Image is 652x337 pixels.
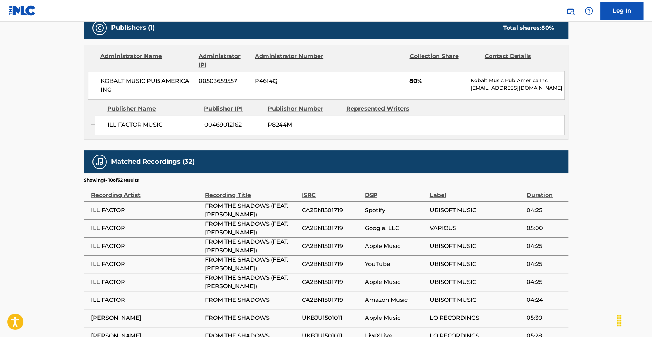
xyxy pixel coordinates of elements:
[365,314,426,322] span: Apple Music
[365,242,426,251] span: Apple Music
[205,238,298,255] span: FROM THE SHADOWS (FEAT. [PERSON_NAME])
[255,77,324,85] span: P4614Q
[302,242,361,251] span: CA2BN1501719
[100,52,193,69] div: Administrator Name
[409,52,479,69] div: Collection Share
[430,278,523,286] span: UBISOFT MUSIC
[107,104,199,113] div: Publisher Name
[527,183,565,200] div: Duration
[430,242,523,251] span: UBISOFT MUSIC
[563,4,577,18] a: Public Search
[527,296,565,304] span: 04:24
[84,177,139,183] p: Showing 1 - 10 of 32 results
[527,278,565,286] span: 04:25
[91,260,201,268] span: ILL FACTOR
[255,52,324,69] div: Administrator Number
[205,183,298,200] div: Recording Title
[470,77,564,84] p: Kobalt Music Pub America Inc
[9,5,36,16] img: MLC Logo
[365,206,426,215] span: Spotify
[91,278,201,286] span: ILL FACTOR
[485,52,554,69] div: Contact Details
[91,314,201,322] span: [PERSON_NAME]
[268,121,341,129] span: P8244M
[111,24,155,32] h5: Publishers (1)
[205,273,298,291] span: FROM THE SHADOWS (FEAT. [PERSON_NAME])
[600,2,643,20] a: Log In
[430,314,523,322] span: LO RECORDINGS
[268,104,341,113] div: Publisher Number
[95,24,104,32] img: Publishers
[302,278,361,286] span: CA2BN1501719
[365,183,426,200] div: DSP
[302,183,361,200] div: ISRC
[205,296,298,304] span: FROM THE SHADOWS
[205,314,298,322] span: FROM THE SHADOWS
[527,314,565,322] span: 05:30
[365,260,426,268] span: YouTube
[204,121,262,129] span: 00469012162
[205,220,298,237] span: FROM THE SHADOWS (FEAT. [PERSON_NAME])
[430,260,523,268] span: UBISOFT MUSIC
[204,104,262,113] div: Publisher IPI
[91,224,201,233] span: ILL FACTOR
[582,4,596,18] div: Help
[199,77,249,85] span: 00503659557
[616,303,652,337] iframe: Chat Widget
[205,256,298,273] span: FROM THE SHADOWS (FEAT. [PERSON_NAME])
[101,77,194,94] span: KOBALT MUSIC PUB AMERICA INC
[365,224,426,233] span: Google, LLC
[613,310,625,331] div: Drag
[430,183,523,200] div: Label
[302,314,361,322] span: UKBJU1501011
[503,24,554,32] div: Total shares:
[365,278,426,286] span: Apple Music
[205,202,298,219] span: FROM THE SHADOWS (FEAT. [PERSON_NAME])
[541,24,554,31] span: 80 %
[346,104,419,113] div: Represented Writers
[527,206,565,215] span: 04:25
[527,242,565,251] span: 04:25
[430,224,523,233] span: VARIOUS
[199,52,249,69] div: Administrator IPI
[302,296,361,304] span: CA2BN1501719
[302,224,361,233] span: CA2BN1501719
[470,84,564,92] p: [EMAIL_ADDRESS][DOMAIN_NAME]
[95,158,104,166] img: Matched Recordings
[302,260,361,268] span: CA2BN1501719
[566,6,575,15] img: search
[430,296,523,304] span: UBISOFT MUSIC
[111,158,195,166] h5: Matched Recordings (32)
[91,242,201,251] span: ILL FACTOR
[365,296,426,304] span: Amazon Music
[527,260,565,268] span: 04:25
[527,224,565,233] span: 05:00
[302,206,361,215] span: CA2BN1501719
[585,6,593,15] img: help
[91,183,201,200] div: Recording Artist
[91,206,201,215] span: ILL FACTOR
[430,206,523,215] span: UBISOFT MUSIC
[108,121,199,129] span: ILL FACTOR MUSIC
[91,296,201,304] span: ILL FACTOR
[409,77,465,85] span: 80%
